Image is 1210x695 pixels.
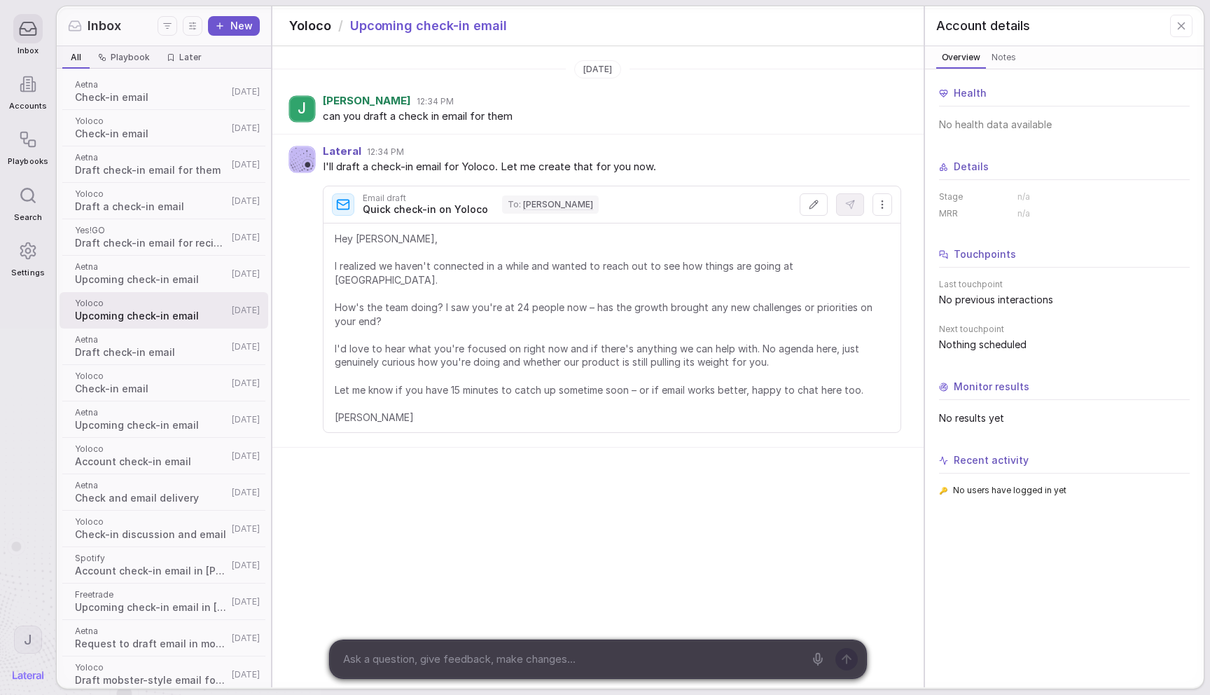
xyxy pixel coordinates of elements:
[75,553,228,564] span: Spotify
[75,600,228,614] span: Upcoming check-in email in [PERSON_NAME] style
[232,378,260,389] span: [DATE]
[323,159,901,175] span: I'll draft a check-in email for Yoloco. Let me create that for you now.
[289,146,315,172] img: Agent avatar
[232,450,260,462] span: [DATE]
[75,225,228,236] span: Yes!GO
[954,86,987,100] span: Health
[60,219,268,256] a: Yes!GODraft check-in email for recipient[DATE]
[75,334,228,345] span: Aetna
[60,547,268,584] a: SpotifyAccount check-in email in [PERSON_NAME] style[DATE]
[232,596,260,607] span: [DATE]
[363,193,488,203] span: Email draft
[989,50,1019,64] span: Notes
[75,163,228,177] span: Draft check-in email for them
[75,480,228,491] span: Aetna
[60,620,268,656] a: AetnaRequest to draft email in mobster tone[DATE]
[60,401,268,438] a: AetnaUpcoming check-in email[DATE]
[183,16,202,36] button: Display settings
[60,74,268,110] a: AetnaCheck-in email[DATE]
[111,52,150,63] span: Playbook
[232,159,260,170] span: [DATE]
[60,656,268,693] a: YolocoDraft mobster-style email for user[DATE]
[8,157,48,166] span: Playbooks
[232,669,260,680] span: [DATE]
[60,438,268,474] a: YolocoAccount check-in email[DATE]
[60,584,268,620] a: FreetradeUpcoming check-in email in [PERSON_NAME] style[DATE]
[232,414,260,425] span: [DATE]
[60,329,268,365] a: AetnaDraft check-in email[DATE]
[323,95,411,107] span: [PERSON_NAME]
[75,443,228,455] span: Yoloco
[939,191,1009,202] dt: Stage
[60,474,268,511] a: AetnaCheck and email delivery[DATE]
[335,232,889,424] span: Hey [PERSON_NAME], I realized we haven't connected in a while and wanted to reach out to see how ...
[75,626,228,637] span: Aetna
[939,208,1009,219] dt: MRR
[75,79,228,90] span: Aetna
[939,118,1190,132] span: No health data available
[232,523,260,535] span: [DATE]
[75,528,228,542] span: Check-in discussion and email
[60,511,268,547] a: YolocoCheck-in discussion and email[DATE]
[939,338,1190,352] span: Nothing scheduled
[8,7,48,62] a: Inbox
[583,64,612,75] span: [DATE]
[60,365,268,401] a: YolocoCheck-in email[DATE]
[11,268,44,277] span: Settings
[953,485,1067,496] span: No users have logged in yet
[367,146,404,158] span: 12:34 PM
[75,127,228,141] span: Check-in email
[75,418,228,432] span: Upcoming check-in email
[232,305,260,316] span: [DATE]
[954,380,1029,394] span: Monitor results
[208,16,260,36] button: New thread
[75,662,228,673] span: Yoloco
[75,200,228,214] span: Draft a check-in email
[939,279,1190,290] span: Last touchpoint
[75,236,228,250] span: Draft check-in email for recipient
[75,261,228,273] span: Aetna
[298,99,306,118] span: J
[508,199,521,209] span: To :
[232,341,260,352] span: [DATE]
[350,17,507,35] span: Upcoming check-in email
[75,673,228,687] span: Draft mobster-style email for user
[158,16,177,36] button: Filters
[75,90,228,104] span: Check-in email
[60,292,268,329] a: YolocoUpcoming check-in email[DATE]
[24,631,32,649] span: J
[179,52,202,63] span: Later
[75,309,228,323] span: Upcoming check-in email
[8,229,48,284] a: Settings
[60,146,268,183] a: AetnaDraft check-in email for them[DATE]
[75,345,228,359] span: Draft check-in email
[232,86,260,97] span: [DATE]
[75,273,228,287] span: Upcoming check-in email
[75,407,228,418] span: Aetna
[363,204,488,216] span: Quick check-in on Yoloco
[88,17,121,35] span: Inbox
[18,46,39,55] span: Inbox
[954,160,989,174] span: Details
[954,247,1016,261] span: Touchpoints
[75,491,228,505] span: Check and email delivery
[14,213,42,222] span: Search
[13,671,43,680] img: Lateral
[60,256,268,292] a: AetnaUpcoming check-in email[DATE]
[8,118,48,173] a: Playbooks
[9,102,47,111] span: Accounts
[1017,191,1030,202] span: n/a
[232,268,260,280] span: [DATE]
[75,152,228,163] span: Aetna
[232,633,260,644] span: [DATE]
[939,293,1190,307] span: No previous interactions
[939,324,1190,335] span: Next touchpoint
[939,486,947,496] span: 🔑
[936,17,1030,35] span: Account details
[417,96,454,107] span: 12:34 PM
[323,109,901,125] span: can you draft a check in email for them
[75,564,228,578] span: Account check-in email in [PERSON_NAME] style
[338,17,343,35] span: /
[323,146,361,158] span: Lateral
[75,116,228,127] span: Yoloco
